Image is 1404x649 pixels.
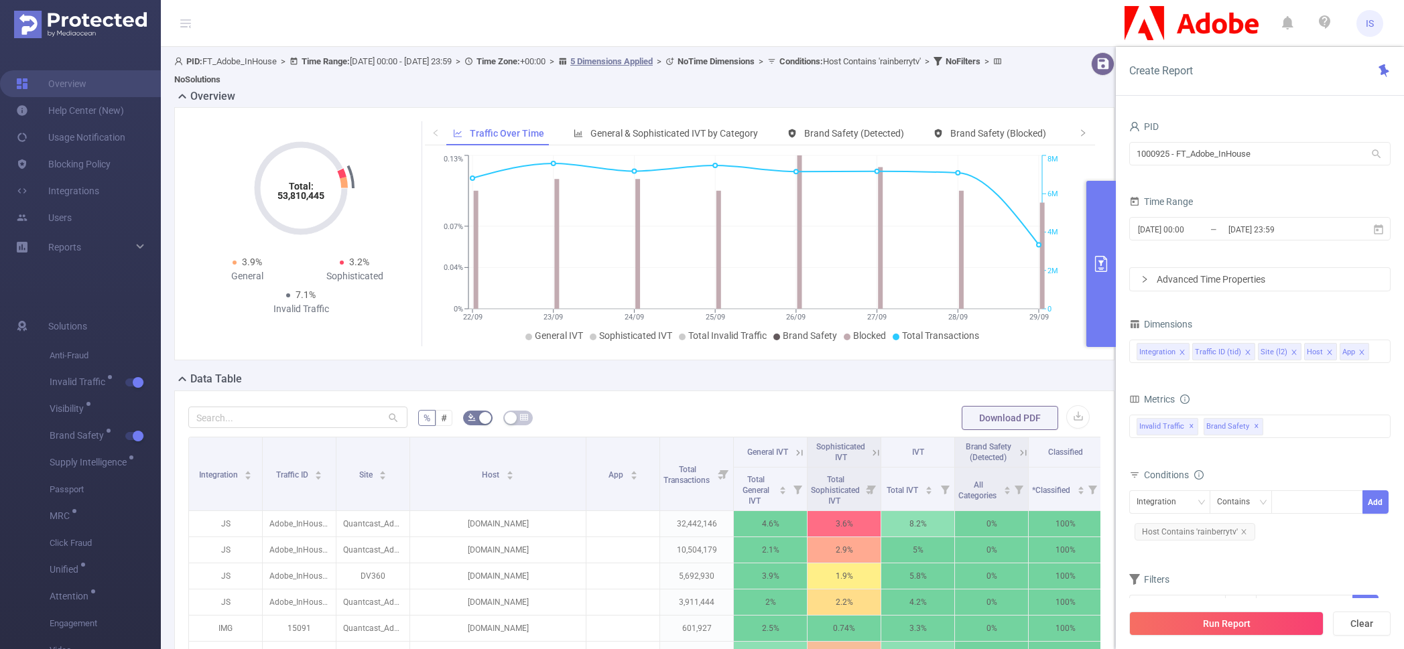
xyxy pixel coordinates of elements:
[244,469,252,477] div: Sort
[189,511,262,536] p: JS
[452,56,464,66] span: >
[1198,498,1206,508] i: icon: down
[16,151,111,177] a: Blocking Policy
[50,342,161,369] span: Anti-Fraud
[902,330,979,341] span: Total Transactions
[245,469,252,473] i: icon: caret-up
[783,330,837,341] span: Brand Safety
[546,56,558,66] span: >
[779,484,787,492] div: Sort
[980,56,993,66] span: >
[1342,344,1355,361] div: App
[808,537,881,563] p: 2.9%
[743,475,769,506] span: Total General IVT
[314,469,322,477] div: Sort
[630,469,638,477] div: Sort
[881,616,954,641] p: 3.3%
[1144,470,1204,480] span: Conditions
[190,371,242,387] h2: Data Table
[779,489,787,493] i: icon: caret-down
[1047,228,1058,237] tspan: 4M
[816,442,865,462] span: Sophisticated IVT
[50,377,110,386] span: Invalid Traffic
[199,470,240,480] span: Integration
[630,474,637,478] i: icon: caret-down
[242,257,262,267] span: 3.9%
[432,129,440,137] i: icon: left
[1029,537,1102,563] p: 100%
[1189,419,1194,435] span: ✕
[336,589,409,615] p: Quantcast_AdobeDyn
[1029,616,1102,641] p: 100%
[660,537,733,563] p: 10,504,179
[263,589,336,615] p: Adobe_InHouse [13539]
[276,470,310,480] span: Traffic ID
[1232,595,1247,618] div: ≥
[808,616,881,641] p: 0.74%
[609,470,625,480] span: App
[955,511,1028,536] p: 0%
[174,57,186,66] i: icon: user
[1129,196,1193,207] span: Time Range
[788,467,807,510] i: Filter menu
[1047,305,1051,313] tspan: 0
[1259,498,1267,508] i: icon: down
[16,70,86,97] a: Overview
[1129,611,1324,636] button: Run Report
[1004,489,1011,493] i: icon: caret-down
[734,511,807,536] p: 4.6%
[808,563,881,589] p: 1.9%
[955,589,1028,615] p: 0%
[263,511,336,536] p: Adobe_InHouse [13539]
[1227,220,1336,238] input: End date
[1204,418,1263,435] span: Brand Safety
[881,589,954,615] p: 4.2%
[16,97,124,124] a: Help Center (New)
[247,302,355,316] div: Invalid Traffic
[1358,349,1365,357] i: icon: close
[189,589,262,615] p: JS
[1047,155,1058,164] tspan: 8M
[1047,267,1058,275] tspan: 2M
[1195,344,1241,361] div: Traffic ID (tid)
[1129,64,1193,77] span: Create Report
[1254,419,1259,435] span: ✕
[476,56,520,66] b: Time Zone:
[263,616,336,641] p: 15091
[779,484,787,488] i: icon: caret-up
[507,469,514,473] i: icon: caret-up
[50,610,161,637] span: Engagement
[1029,313,1049,321] tspan: 29/09
[966,442,1011,462] span: Brand Safety (Detected)
[787,313,806,321] tspan: 26/09
[1333,611,1391,636] button: Clear
[1291,349,1297,357] i: icon: close
[190,88,235,104] h2: Overview
[962,406,1058,430] button: Download PDF
[263,563,336,589] p: Adobe_InHouse [13539]
[336,563,409,589] p: DV360
[410,616,586,641] p: [DOMAIN_NAME]
[921,56,934,66] span: >
[188,407,407,428] input: Search...
[315,469,322,473] i: icon: caret-up
[544,313,563,321] tspan: 23/09
[1194,470,1204,480] i: icon: info-circle
[1029,563,1102,589] p: 100%
[1137,343,1190,360] li: Integration
[881,537,954,563] p: 5%
[1129,121,1159,132] span: PID
[48,234,81,261] a: Reports
[946,56,980,66] b: No Filters
[1179,349,1186,357] i: icon: close
[1240,528,1247,535] i: icon: close
[379,469,387,473] i: icon: caret-up
[277,56,290,66] span: >
[50,530,161,557] span: Click Fraud
[747,447,788,457] span: General IVT
[410,589,586,615] p: [DOMAIN_NAME]
[1304,343,1337,360] li: Host
[881,563,954,589] p: 5.8%
[1047,190,1058,198] tspan: 6M
[1004,484,1011,488] i: icon: caret-up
